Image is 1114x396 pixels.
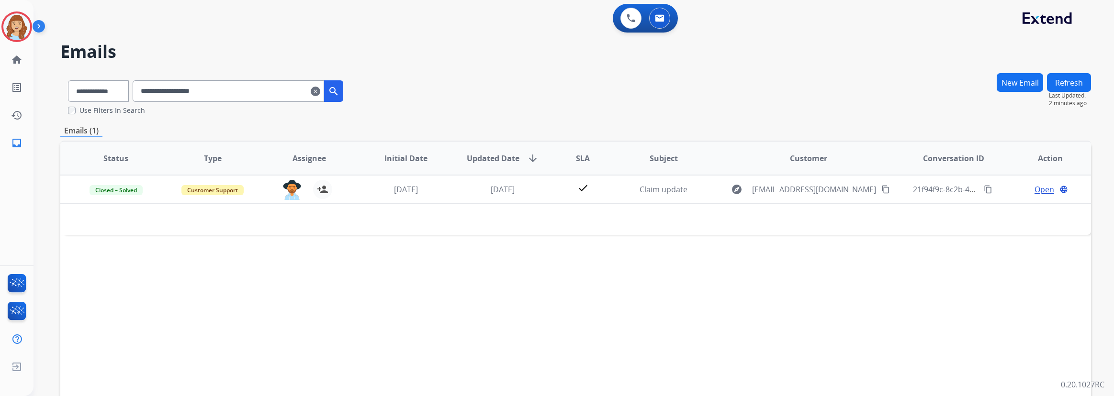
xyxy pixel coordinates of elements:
span: [DATE] [394,184,418,195]
span: Closed – Solved [90,185,143,195]
img: avatar [3,13,30,40]
mat-icon: history [11,110,23,121]
mat-icon: list_alt [11,82,23,93]
span: Updated Date [467,153,519,164]
span: Subject [650,153,678,164]
mat-icon: clear [311,86,320,97]
mat-icon: search [328,86,339,97]
span: 2 minutes ago [1049,99,1091,107]
span: Open [1035,184,1054,195]
button: Refresh [1047,73,1091,92]
mat-icon: home [11,54,23,66]
mat-icon: person_add [317,184,328,195]
span: Claim update [640,184,687,195]
span: Last Updated: [1049,92,1091,99]
h2: Emails [60,42,1091,61]
p: Emails (1) [60,125,102,137]
span: Initial Date [384,153,428,164]
th: Action [994,142,1091,175]
button: New Email [997,73,1043,92]
label: Use Filters In Search [79,106,145,115]
mat-icon: content_copy [881,185,890,194]
span: Customer [790,153,827,164]
span: Status [103,153,128,164]
span: Conversation ID [923,153,984,164]
span: Type [204,153,222,164]
mat-icon: arrow_downward [527,153,539,164]
span: Customer Support [181,185,244,195]
span: Assignee [293,153,326,164]
mat-icon: explore [731,184,743,195]
span: [EMAIL_ADDRESS][DOMAIN_NAME] [752,184,876,195]
span: 21f94f9c-8c2b-4059-9042-4819516bb335 [913,184,1057,195]
img: agent-avatar [282,180,302,200]
mat-icon: language [1059,185,1068,194]
mat-icon: content_copy [984,185,992,194]
p: 0.20.1027RC [1061,379,1104,390]
span: SLA [576,153,590,164]
span: [DATE] [491,184,515,195]
mat-icon: check [577,182,589,194]
mat-icon: inbox [11,137,23,149]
